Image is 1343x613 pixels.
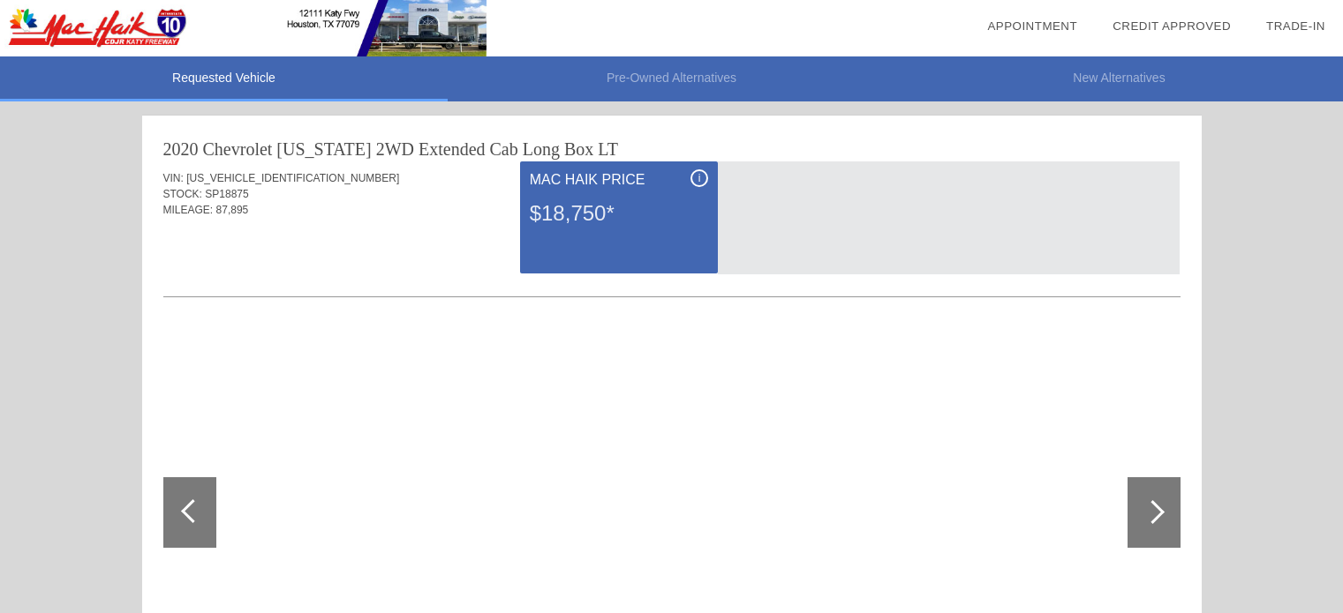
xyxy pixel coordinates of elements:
[376,137,618,161] div: 2WD Extended Cab Long Box LT
[163,172,184,184] span: VIN:
[1113,19,1231,33] a: Credit Approved
[698,172,701,184] span: i
[205,188,248,200] span: SP18875
[448,56,895,101] li: Pre-Owned Alternatives
[895,56,1343,101] li: New Alternatives
[1266,19,1325,33] a: Trade-In
[163,137,372,161] div: 2020 Chevrolet [US_STATE]
[987,19,1077,33] a: Appointment
[216,204,249,216] span: 87,895
[163,244,1181,273] div: Quoted on [DATE] 9:00:18 PM
[163,204,214,216] span: MILEAGE:
[530,169,708,191] div: Mac Haik Price
[186,172,399,184] span: [US_VEHICLE_IDENTIFICATION_NUMBER]
[530,191,708,236] div: $18,750*
[163,188,202,200] span: STOCK:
